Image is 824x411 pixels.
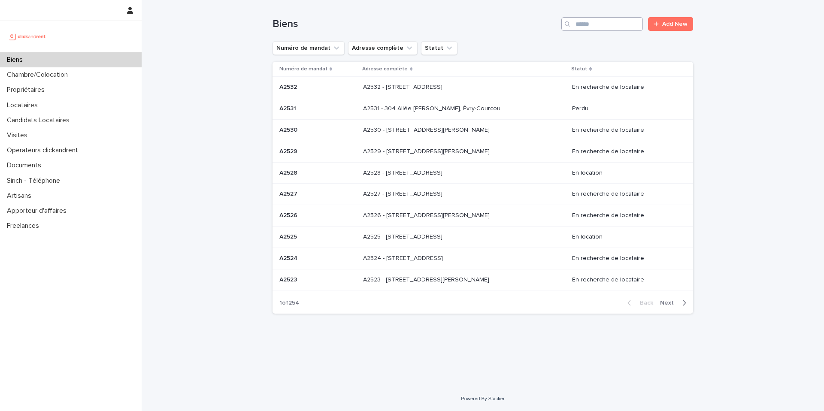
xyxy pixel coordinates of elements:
[273,18,558,30] h1: Biens
[461,396,504,401] a: Powered By Stacker
[363,168,444,177] p: A2528 - [STREET_ADDRESS]
[660,300,679,306] span: Next
[273,269,693,290] tr: A2523A2523 A2523 - [STREET_ADDRESS][PERSON_NAME]A2523 - [STREET_ADDRESS][PERSON_NAME] En recherch...
[572,255,679,262] p: En recherche de locataire
[421,41,457,55] button: Statut
[273,162,693,184] tr: A2528A2528 A2528 - [STREET_ADDRESS]A2528 - [STREET_ADDRESS] En location
[273,141,693,162] tr: A2529A2529 A2529 - [STREET_ADDRESS][PERSON_NAME]A2529 - [STREET_ADDRESS][PERSON_NAME] En recherch...
[363,210,491,219] p: A2526 - [STREET_ADDRESS][PERSON_NAME]
[279,64,327,74] p: Numéro de mandat
[363,82,444,91] p: A2532 - [STREET_ADDRESS]
[273,205,693,227] tr: A2526A2526 A2526 - [STREET_ADDRESS][PERSON_NAME]A2526 - [STREET_ADDRESS][PERSON_NAME] En recherch...
[3,101,45,109] p: Locataires
[363,146,491,155] p: A2529 - 14 rue Honoré de Balzac, Garges-lès-Gonesse 95140
[572,212,679,219] p: En recherche de locataire
[7,28,48,45] img: UCB0brd3T0yccxBKYDjQ
[363,232,444,241] p: A2525 - [STREET_ADDRESS]
[572,127,679,134] p: En recherche de locataire
[572,276,679,284] p: En recherche de locataire
[657,299,693,307] button: Next
[363,103,508,112] p: A2531 - 304 Allée Pablo Neruda, Évry-Courcouronnes 91000
[363,189,444,198] p: A2527 - [STREET_ADDRESS]
[572,148,679,155] p: En recherche de locataire
[3,222,46,230] p: Freelances
[3,192,38,200] p: Artisans
[3,161,48,169] p: Documents
[3,86,51,94] p: Propriétaires
[648,17,693,31] a: Add New
[635,300,653,306] span: Back
[362,64,408,74] p: Adresse complète
[3,116,76,124] p: Candidats Locataires
[273,98,693,120] tr: A2531A2531 A2531 - 304 Allée [PERSON_NAME], Évry-Courcouronnes 91000A2531 - 304 Allée [PERSON_NAM...
[279,232,299,241] p: A2525
[3,177,67,185] p: Sinch - Téléphone
[572,169,679,177] p: En location
[572,233,679,241] p: En location
[572,105,679,112] p: Perdu
[273,184,693,205] tr: A2527A2527 A2527 - [STREET_ADDRESS]A2527 - [STREET_ADDRESS] En recherche de locataire
[363,253,445,262] p: A2524 - [STREET_ADDRESS]
[572,190,679,198] p: En recherche de locataire
[348,41,418,55] button: Adresse complète
[363,275,491,284] p: A2523 - 18 quai Alphonse Le Gallo, Boulogne-Billancourt 92100
[279,82,299,91] p: A2532
[273,119,693,141] tr: A2530A2530 A2530 - [STREET_ADDRESS][PERSON_NAME]A2530 - [STREET_ADDRESS][PERSON_NAME] En recherch...
[3,71,75,79] p: Chambre/Colocation
[273,41,345,55] button: Numéro de mandat
[3,146,85,154] p: Operateurs clickandrent
[279,125,299,134] p: A2530
[273,226,693,248] tr: A2525A2525 A2525 - [STREET_ADDRESS]A2525 - [STREET_ADDRESS] En location
[279,189,299,198] p: A2527
[3,207,73,215] p: Apporteur d'affaires
[279,168,299,177] p: A2528
[279,146,299,155] p: A2529
[279,103,298,112] p: A2531
[3,131,34,139] p: Visites
[662,21,688,27] span: Add New
[273,248,693,269] tr: A2524A2524 A2524 - [STREET_ADDRESS]A2524 - [STREET_ADDRESS] En recherche de locataire
[279,210,299,219] p: A2526
[279,253,299,262] p: A2524
[572,84,679,91] p: En recherche de locataire
[363,125,491,134] p: A2530 - [STREET_ADDRESS][PERSON_NAME]
[273,77,693,98] tr: A2532A2532 A2532 - [STREET_ADDRESS]A2532 - [STREET_ADDRESS] En recherche de locataire
[3,56,30,64] p: Biens
[621,299,657,307] button: Back
[561,17,643,31] input: Search
[571,64,587,74] p: Statut
[279,275,299,284] p: A2523
[273,293,306,314] p: 1 of 254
